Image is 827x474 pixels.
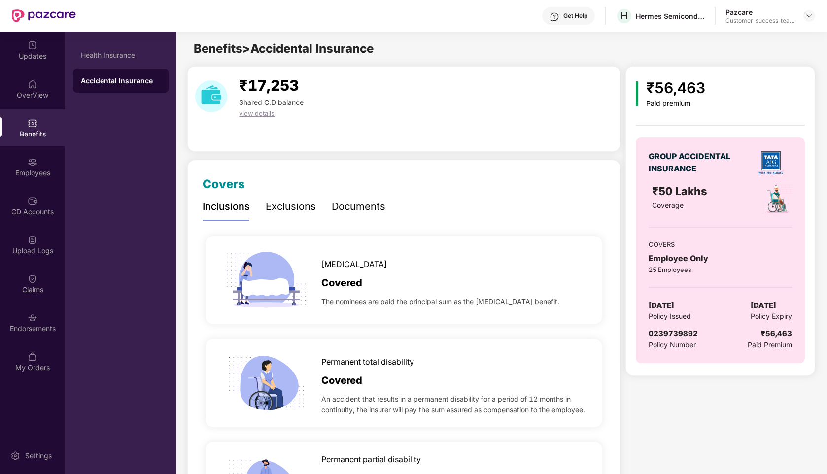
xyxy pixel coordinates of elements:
span: ₹50 Lakhs [652,185,710,198]
img: svg+xml;base64,PHN2ZyBpZD0iVXBkYXRlZCIgeG1sbnM9Imh0dHA6Ly93d3cudzMub3JnLzIwMDAvc3ZnIiB3aWR0aD0iMj... [28,40,37,50]
span: Benefits > Accidental Insurance [194,41,374,56]
div: Hermes Semiconductors [636,11,705,21]
img: svg+xml;base64,PHN2ZyBpZD0iQmVuZWZpdHMiIHhtbG5zPSJodHRwOi8vd3d3LnczLm9yZy8yMDAwL3N2ZyIgd2lkdGg9Ij... [28,118,37,128]
span: Permanent total disability [321,356,414,368]
img: download [195,80,227,112]
span: Shared C.D balance [239,98,304,106]
span: Paid Premium [748,339,792,350]
span: Policy Issued [649,311,691,322]
img: svg+xml;base64,PHN2ZyBpZD0iSG9tZSIgeG1sbnM9Imh0dHA6Ly93d3cudzMub3JnLzIwMDAvc3ZnIiB3aWR0aD0iMjAiIG... [28,79,37,89]
span: An accident that results in a permanent disability for a period of 12 months in continuity, the i... [321,394,586,415]
div: Customer_success_team_lead [725,17,794,25]
div: COVERS [649,239,792,249]
div: Get Help [563,12,587,20]
img: svg+xml;base64,PHN2ZyBpZD0iRHJvcGRvd24tMzJ4MzIiIHhtbG5zPSJodHRwOi8vd3d3LnczLm9yZy8yMDAwL3N2ZyIgd2... [805,12,813,20]
div: Covers [203,175,245,194]
span: Covered [321,373,362,388]
div: Settings [22,451,55,461]
div: ₹56,463 [646,76,705,100]
img: insurerLogo [754,145,788,180]
div: 25 Employees [649,265,792,274]
span: Covered [321,275,362,291]
span: ₹17,253 [239,76,299,94]
div: Inclusions [203,199,250,214]
span: [MEDICAL_DATA] [321,258,387,271]
img: icon [222,236,310,324]
div: ₹56,463 [761,328,792,339]
div: Health Insurance [81,51,161,59]
img: svg+xml;base64,PHN2ZyBpZD0iSGVscC0zMngzMiIgeG1sbnM9Imh0dHA6Ly93d3cudzMub3JnLzIwMDAvc3ZnIiB3aWR0aD... [550,12,559,22]
img: svg+xml;base64,PHN2ZyBpZD0iVXBsb2FkX0xvZ3MiIGRhdGEtbmFtZT0iVXBsb2FkIExvZ3MiIHhtbG5zPSJodHRwOi8vd3... [28,235,37,245]
span: [DATE] [751,300,776,311]
img: svg+xml;base64,PHN2ZyBpZD0iQ0RfQWNjb3VudHMiIGRhdGEtbmFtZT0iQ0QgQWNjb3VudHMiIHhtbG5zPSJodHRwOi8vd3... [28,196,37,206]
div: Accidental Insurance [81,76,161,86]
div: GROUP ACCIDENTAL INSURANCE [649,150,735,175]
div: Documents [332,199,385,214]
div: Exclusions [266,199,316,214]
img: svg+xml;base64,PHN2ZyBpZD0iQ2xhaW0iIHhtbG5zPSJodHRwOi8vd3d3LnczLm9yZy8yMDAwL3N2ZyIgd2lkdGg9IjIwIi... [28,274,37,284]
span: The nominees are paid the principal sum as the [MEDICAL_DATA] benefit. [321,296,559,307]
span: Policy Number [649,340,696,349]
img: svg+xml;base64,PHN2ZyBpZD0iRW5kb3JzZW1lbnRzIiB4bWxucz0iaHR0cDovL3d3dy53My5vcmcvMjAwMC9zdmciIHdpZH... [28,313,37,323]
img: policyIcon [761,183,793,215]
span: Coverage [652,201,684,209]
img: svg+xml;base64,PHN2ZyBpZD0iU2V0dGluZy0yMHgyMCIgeG1sbnM9Imh0dHA6Ly93d3cudzMub3JnLzIwMDAvc3ZnIiB3aW... [10,451,20,461]
div: Paid premium [646,100,705,108]
span: [DATE] [649,300,674,311]
img: New Pazcare Logo [12,9,76,22]
span: view details [239,109,275,117]
div: Pazcare [725,7,794,17]
span: H [620,10,628,22]
img: svg+xml;base64,PHN2ZyBpZD0iTXlfT3JkZXJzIiBkYXRhLW5hbWU9Ik15IE9yZGVycyIgeG1sbnM9Imh0dHA6Ly93d3cudz... [28,352,37,362]
img: svg+xml;base64,PHN2ZyBpZD0iRW1wbG95ZWVzIiB4bWxucz0iaHR0cDovL3d3dy53My5vcmcvMjAwMC9zdmciIHdpZHRoPS... [28,157,37,167]
span: 0239739892 [649,329,698,338]
img: icon [636,81,638,106]
img: icon [222,339,310,427]
span: Policy Expiry [751,311,792,322]
div: Employee Only [649,252,792,265]
span: Permanent partial disability [321,453,421,466]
